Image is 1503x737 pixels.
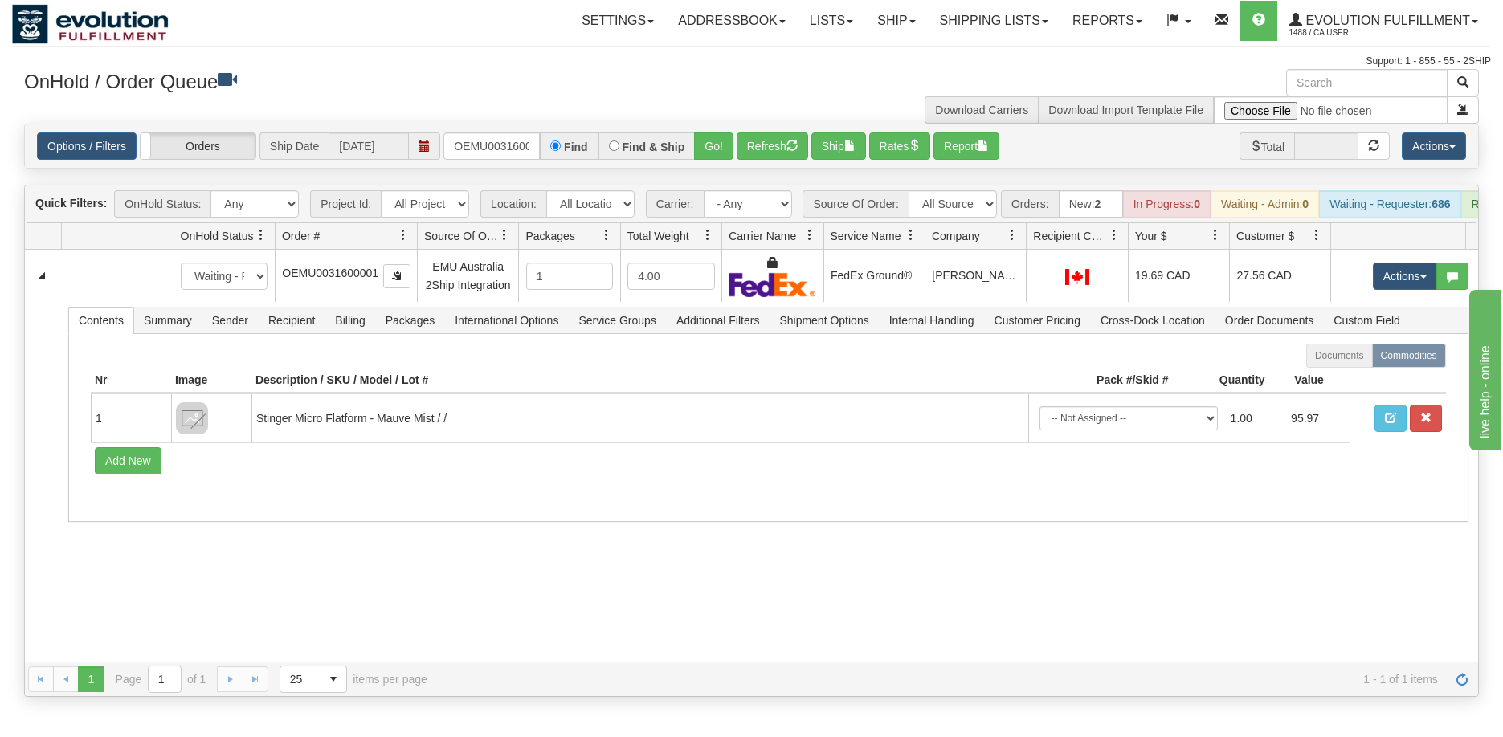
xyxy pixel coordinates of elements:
span: OnHold Status [181,228,254,244]
a: Source Of Order filter column settings [491,222,518,249]
span: Carrier Name [729,228,796,244]
span: Shipment Options [770,307,878,333]
input: Search [1286,69,1448,96]
span: Summary [134,307,202,333]
span: Custom Field [1324,307,1409,333]
span: Billing [325,307,374,333]
span: Additional Filters [667,307,770,333]
button: Refresh [737,132,808,160]
a: Ship [865,1,927,41]
th: Quantity [1173,368,1269,393]
span: Customer $ [1236,228,1294,244]
label: Find & Ship [623,141,685,153]
span: OnHold Status: [114,190,210,218]
input: Order # [443,132,540,160]
a: Settings [570,1,666,41]
span: Packages [525,228,574,244]
span: OEMU0031600001 [282,267,378,279]
span: Source Of Order [424,228,499,244]
a: Total Weight filter column settings [694,222,721,249]
label: Commodities [1372,344,1446,368]
span: Customer Pricing [985,307,1090,333]
span: Project Id: [310,190,381,218]
td: [PERSON_NAME] [925,250,1026,302]
span: items per page [280,666,427,693]
button: Actions [1373,263,1437,290]
div: EMU Australia 2Ship Integration [424,258,512,294]
img: CA [1065,269,1089,285]
label: Orders [141,133,255,159]
div: Waiting - Admin: [1211,190,1319,218]
span: Evolution Fulfillment [1302,14,1470,27]
a: Addressbook [666,1,798,41]
label: Documents [1306,344,1373,368]
th: Pack #/Skid # [1028,368,1173,393]
span: Service Name [831,228,901,244]
a: Packages filter column settings [593,222,620,249]
span: Packages [376,307,444,333]
div: New: [1059,190,1123,218]
span: Service Groups [569,307,665,333]
button: Copy to clipboard [383,264,410,288]
button: Search [1447,69,1479,96]
span: Recipient Country [1033,228,1108,244]
span: Total [1240,132,1295,160]
input: Import [1214,96,1448,124]
span: Sender [202,307,258,333]
span: Contents [69,307,133,333]
button: Rates [869,132,931,160]
th: Image [171,368,251,393]
div: Support: 1 - 855 - 55 - 2SHIP [12,55,1491,68]
label: Quick Filters: [35,195,107,211]
span: Page of 1 [116,666,206,693]
td: 1.00 [1224,400,1285,437]
th: Value [1269,368,1350,393]
div: In Progress: [1123,190,1211,218]
td: Stinger Micro Flatform - Mauve Mist / / [251,393,1028,442]
strong: 0 [1302,197,1309,210]
iframe: chat widget [1466,287,1501,450]
div: live help - online [12,10,149,29]
span: 25 [290,671,311,687]
span: Order # [282,228,320,244]
button: Ship [811,132,866,160]
a: Recipient Country filter column settings [1101,222,1128,249]
a: Reports [1060,1,1154,41]
span: Internal Handling [880,307,984,333]
button: Report [933,132,999,160]
img: logo1488.jpg [12,4,169,44]
a: Customer $ filter column settings [1303,222,1330,249]
a: Evolution Fulfillment 1488 / CA User [1277,1,1490,41]
div: Waiting - Requester: [1319,190,1460,218]
td: 95.97 [1284,400,1346,437]
a: Service Name filter column settings [897,222,925,249]
span: Company [932,228,980,244]
img: FedEx Express® [729,272,817,297]
span: Total Weight [627,228,689,244]
strong: 2 [1095,197,1101,210]
a: OnHold Status filter column settings [247,222,275,249]
h3: OnHold / Order Queue [24,69,740,92]
a: Download Carriers [935,104,1028,116]
a: Lists [798,1,865,41]
a: Collapse [31,266,51,286]
td: 1 [91,393,171,442]
a: Your $ filter column settings [1202,222,1229,249]
span: Carrier: [646,190,704,218]
td: 27.56 CAD [1229,250,1330,302]
th: Nr [91,368,171,393]
a: Download Import Template File [1048,104,1203,116]
a: Order # filter column settings [390,222,417,249]
a: Refresh [1449,666,1475,692]
span: Order Documents [1215,307,1323,333]
span: 1 - 1 of 1 items [450,673,1438,686]
span: Orders: [1001,190,1059,218]
span: International Options [445,307,568,333]
button: Actions [1402,132,1466,160]
td: FedEx Ground® [823,250,925,302]
label: Find [564,141,588,153]
span: Recipient [259,307,325,333]
span: Your $ [1135,228,1167,244]
a: Shipping lists [928,1,1060,41]
button: Add New [95,447,161,474]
